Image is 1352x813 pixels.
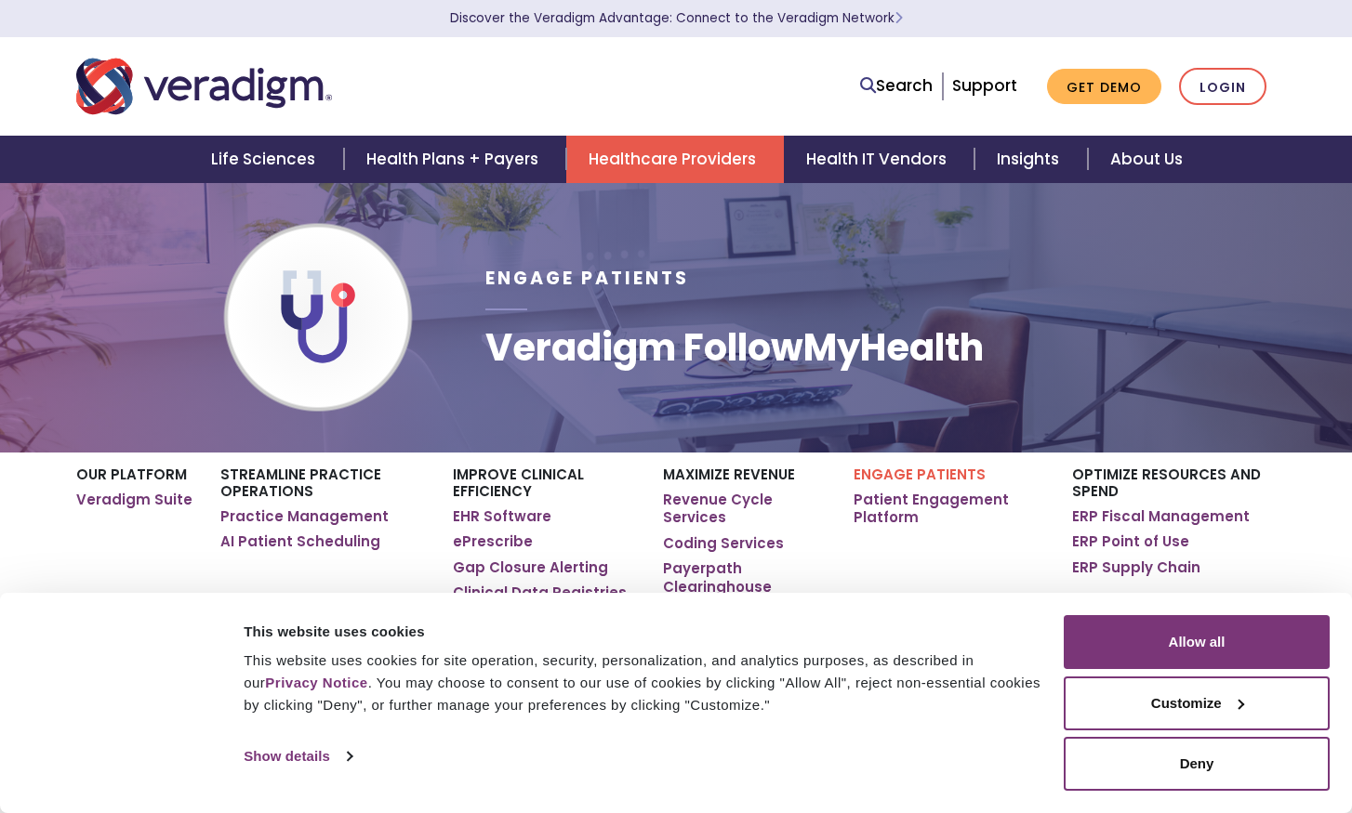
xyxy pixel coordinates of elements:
[566,136,784,183] a: Healthcare Providers
[1179,68,1266,106] a: Login
[450,9,903,27] a: Discover the Veradigm Advantage: Connect to the Veradigm NetworkLearn More
[485,266,689,291] span: Engage Patients
[220,507,389,526] a: Practice Management
[1064,737,1330,791] button: Deny
[453,584,627,602] a: Clinical Data Registries
[344,136,566,183] a: Health Plans + Payers
[1072,558,1200,577] a: ERP Supply Chain
[1072,532,1189,551] a: ERP Point of Use
[952,74,1017,97] a: Support
[854,491,1044,527] a: Patient Engagement Platform
[860,73,933,98] a: Search
[1072,507,1250,526] a: ERP Fiscal Management
[1088,136,1205,183] a: About Us
[895,9,903,27] span: Learn More
[244,621,1042,643] div: This website uses cookies
[453,507,551,526] a: EHR Software
[1064,615,1330,669] button: Allow all
[76,56,332,117] img: Veradigm logo
[663,491,826,527] a: Revenue Cycle Services
[974,136,1087,183] a: Insights
[1047,69,1161,105] a: Get Demo
[663,534,784,553] a: Coding Services
[453,532,533,551] a: ePrescribe
[1064,676,1330,730] button: Customize
[76,491,192,509] a: Veradigm Suite
[784,136,974,183] a: Health IT Vendors
[663,559,826,596] a: Payerpath Clearinghouse
[244,649,1042,716] div: This website uses cookies for site operation, security, personalization, and analytics purposes, ...
[485,325,984,370] h1: Veradigm FollowMyHealth
[189,136,343,183] a: Life Sciences
[265,675,367,690] a: Privacy Notice
[244,742,351,770] a: Show details
[220,532,380,551] a: AI Patient Scheduling
[453,558,608,577] a: Gap Closure Alerting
